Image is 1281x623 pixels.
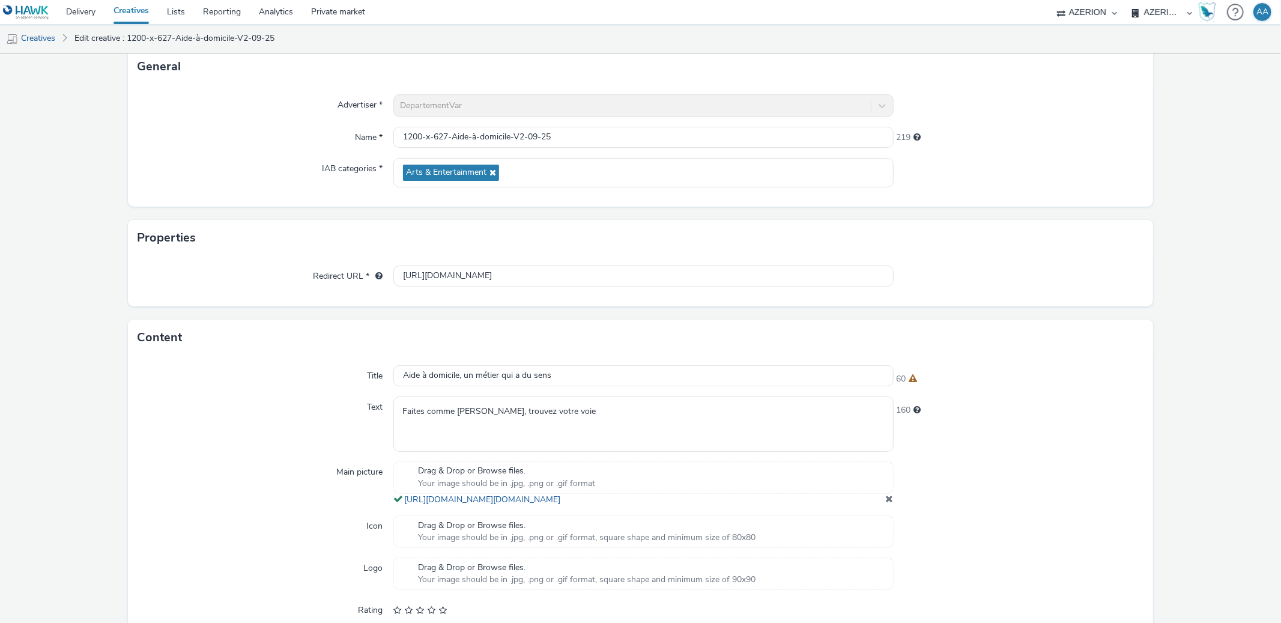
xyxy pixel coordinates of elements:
[137,229,196,247] h3: Properties
[333,94,387,111] label: Advertiser *
[68,24,280,53] a: Edit creative : 1200-x-627-Aide-à-domicile-V2-09-25
[359,558,387,574] label: Logo
[418,478,595,490] span: Your image should be in .jpg, .png or .gif format
[909,373,918,385] div: Maximum recommended length: 25 characters.
[362,397,387,413] label: Text
[393,397,893,451] textarea: Faites comme [PERSON_NAME], trouvez votre voie
[3,5,49,20] img: undefined Logo
[897,404,911,416] span: 160
[393,266,893,287] input: url...
[897,132,911,144] span: 219
[350,127,387,144] label: Name *
[137,58,181,76] h3: General
[317,158,387,175] label: IAB categories *
[418,562,756,574] span: Drag & Drop or Browse files.
[362,365,387,382] label: Title
[6,33,18,45] img: mobile
[897,373,906,385] span: 60
[406,168,486,178] span: Arts & Entertainment
[362,515,387,532] label: Icon
[1198,2,1221,22] a: Hawk Academy
[404,494,565,505] a: [URL][DOMAIN_NAME][DOMAIN_NAME]
[393,365,893,386] input: Maximum recommended length: 25 characters.
[914,132,921,144] div: Maximum 255 characters
[418,574,756,586] span: Your image should be in .jpg, .png or .gif format, square shape and minimum size of 90x90
[1198,2,1216,22] img: Hawk Academy
[418,520,756,532] span: Drag & Drop or Browse files.
[418,532,756,544] span: Your image should be in .jpg, .png or .gif format, square shape and minimum size of 80x80
[914,404,921,416] div: Maximum recommended length: 100 characters.
[418,465,595,477] span: Drag & Drop or Browse files.
[1256,3,1268,21] div: AA
[137,329,182,347] h3: Content
[332,461,387,478] label: Main picture
[369,270,383,282] div: URL will be used as a validation URL with some SSPs and it will be the redirection URL of your cr...
[308,266,387,282] label: Redirect URL *
[353,600,387,616] label: Rating
[393,127,893,148] input: Name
